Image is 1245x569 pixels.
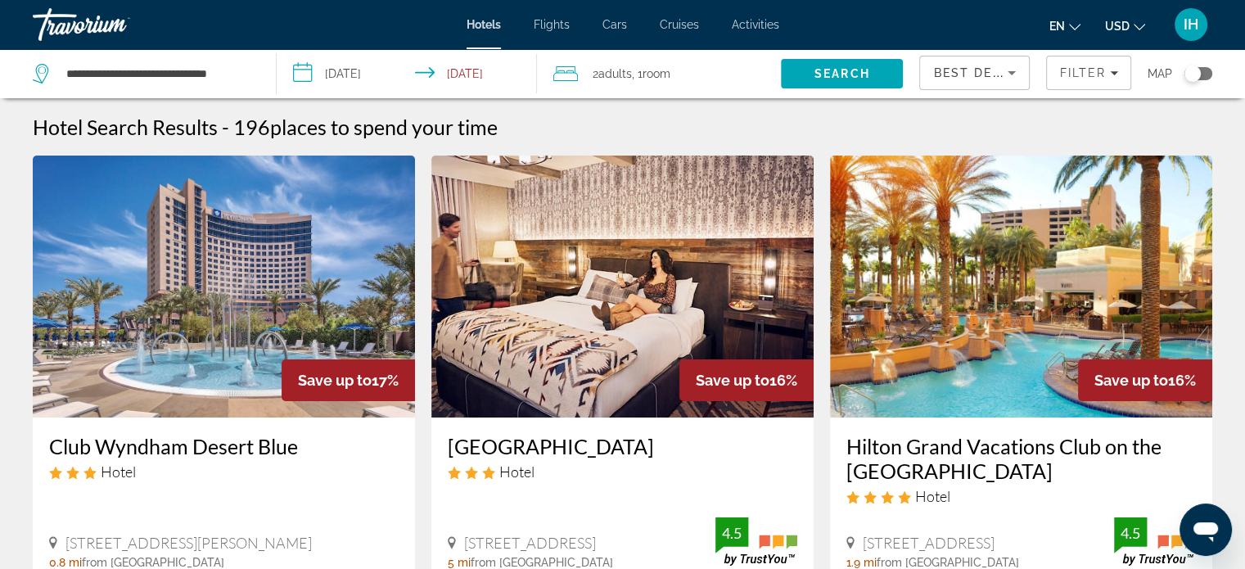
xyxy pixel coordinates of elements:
[65,534,312,552] span: [STREET_ADDRESS][PERSON_NAME]
[877,556,1019,569] span: from [GEOGRAPHIC_DATA]
[33,115,218,139] h1: Hotel Search Results
[1046,56,1131,90] button: Filters
[282,359,415,401] div: 17%
[233,115,498,139] h2: 196
[598,67,632,80] span: Adults
[933,63,1016,83] mat-select: Sort by
[1078,359,1212,401] div: 16%
[82,556,224,569] span: from [GEOGRAPHIC_DATA]
[863,534,995,552] span: [STREET_ADDRESS]
[101,463,136,481] span: Hotel
[732,18,779,31] a: Activities
[1105,14,1145,38] button: Change currency
[679,359,814,401] div: 16%
[632,62,670,85] span: , 1
[1180,504,1232,556] iframe: Button to launch messaging window
[1170,7,1212,42] button: User Menu
[298,372,372,389] span: Save up to
[222,115,229,139] span: -
[1148,62,1172,85] span: Map
[830,156,1212,418] img: Hilton Grand Vacations Club on the Las Vegas Strip
[1114,523,1147,543] div: 4.5
[643,67,670,80] span: Room
[431,156,814,418] img: Silverton Casino Lodge
[1172,66,1212,81] button: Toggle map
[499,463,535,481] span: Hotel
[65,61,251,86] input: Search hotel destination
[915,487,950,505] span: Hotel
[1049,20,1065,33] span: en
[814,67,870,80] span: Search
[715,523,748,543] div: 4.5
[33,156,415,418] img: Club Wyndham Desert Blue
[467,18,501,31] a: Hotels
[1105,20,1130,33] span: USD
[277,49,537,98] button: Select check in and out date
[846,434,1196,483] a: Hilton Grand Vacations Club on the [GEOGRAPHIC_DATA]
[33,3,196,46] a: Travorium
[464,534,596,552] span: [STREET_ADDRESS]
[696,372,769,389] span: Save up to
[933,66,1018,79] span: Best Deals
[49,556,82,569] span: 0.8 mi
[593,62,632,85] span: 2
[270,115,498,139] span: places to spend your time
[781,59,903,88] button: Search
[715,517,797,566] img: TrustYou guest rating badge
[1059,66,1106,79] span: Filter
[448,434,797,458] a: [GEOGRAPHIC_DATA]
[1184,16,1198,33] span: IH
[1049,14,1080,38] button: Change language
[537,49,781,98] button: Travelers: 2 adults, 0 children
[1094,372,1168,389] span: Save up to
[49,463,399,481] div: 3 star Hotel
[534,18,570,31] a: Flights
[846,487,1196,505] div: 4 star Hotel
[471,556,613,569] span: from [GEOGRAPHIC_DATA]
[448,556,471,569] span: 5 mi
[448,463,797,481] div: 3 star Hotel
[602,18,627,31] a: Cars
[846,556,877,569] span: 1.9 mi
[660,18,699,31] a: Cruises
[1114,517,1196,566] img: TrustYou guest rating badge
[49,434,399,458] a: Club Wyndham Desert Blue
